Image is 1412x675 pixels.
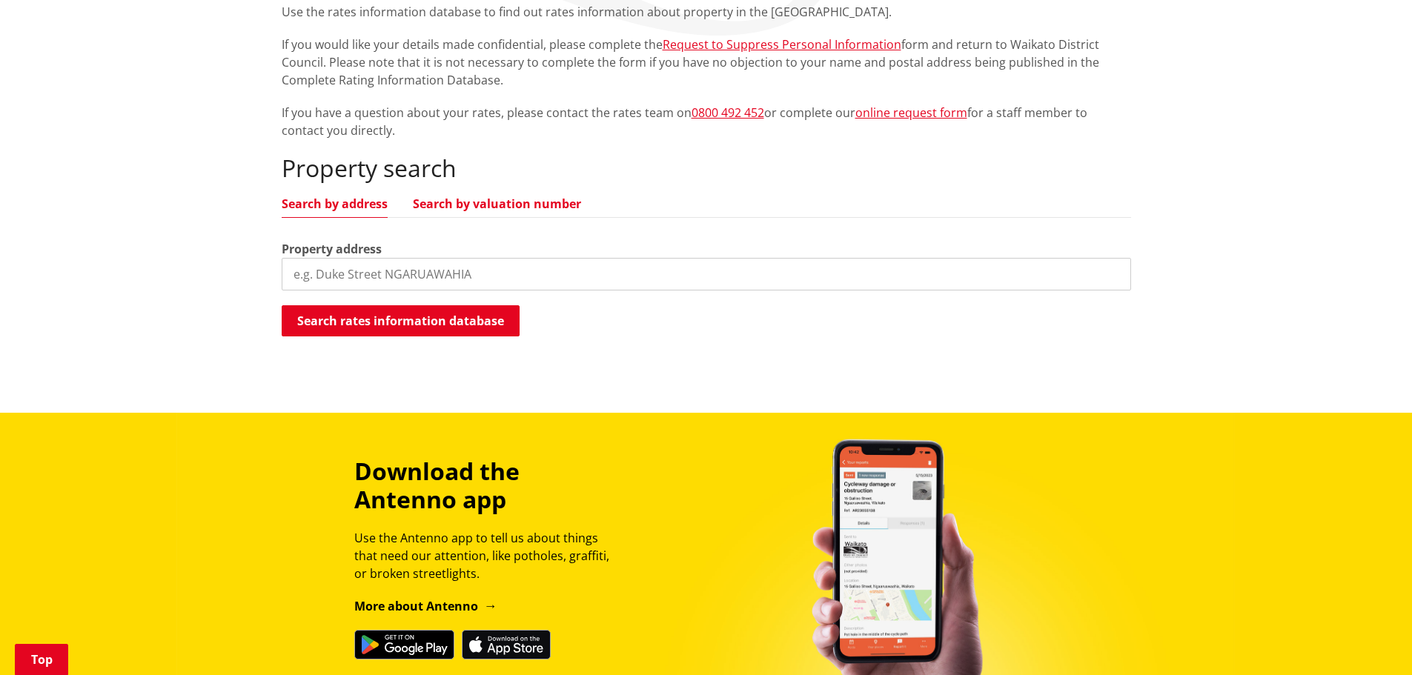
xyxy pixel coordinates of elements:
a: Request to Suppress Personal Information [663,36,901,53]
button: Search rates information database [282,305,520,336]
p: If you have a question about your rates, please contact the rates team on or complete our for a s... [282,104,1131,139]
a: 0800 492 452 [692,104,764,121]
img: Download on the App Store [462,630,551,659]
p: Use the rates information database to find out rates information about property in the [GEOGRAPHI... [282,3,1131,21]
a: Search by valuation number [413,198,581,210]
a: online request form [855,104,967,121]
iframe: Messenger Launcher [1344,613,1397,666]
img: Get it on Google Play [354,630,454,659]
p: If you would like your details made confidential, please complete the form and return to Waikato ... [282,36,1131,89]
h3: Download the Antenno app [354,457,623,514]
label: Property address [282,240,382,258]
a: Search by address [282,198,388,210]
input: e.g. Duke Street NGARUAWAHIA [282,258,1131,290]
h2: Property search [282,154,1131,182]
p: Use the Antenno app to tell us about things that need our attention, like potholes, graffiti, or ... [354,529,623,582]
a: More about Antenno [354,598,497,614]
a: Top [15,644,68,675]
